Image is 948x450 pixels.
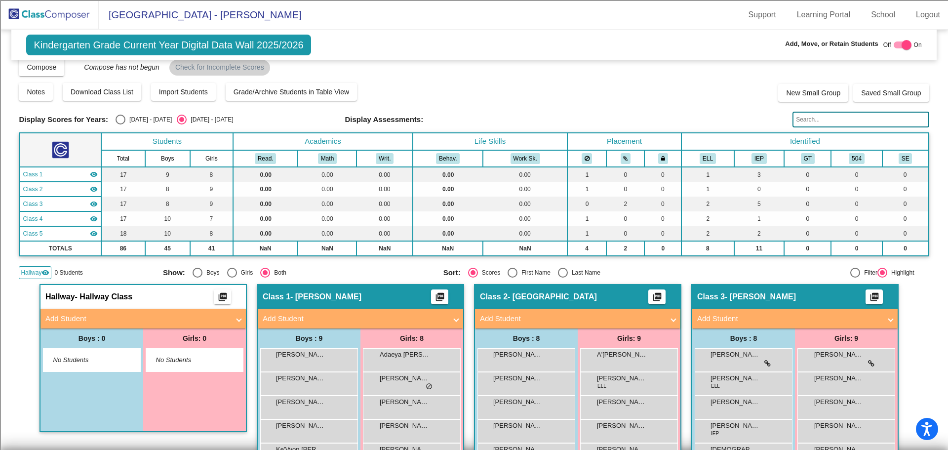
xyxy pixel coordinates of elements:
[597,350,646,360] span: A'[PERSON_NAME]
[493,397,543,407] span: [PERSON_NAME]
[697,292,725,302] span: Class 3
[233,241,298,256] td: NaN
[882,241,929,256] td: 0
[234,88,350,96] span: Grade/Archive Students in Table View
[23,170,42,179] span: Class 1
[23,229,42,238] span: Class 5
[145,182,191,197] td: 8
[431,289,448,304] button: Print Students Details
[4,13,91,23] input: Search outlines
[4,77,944,85] div: Rename
[187,115,233,124] div: [DATE] - [DATE]
[233,197,298,211] td: 0.00
[145,197,191,211] td: 8
[882,211,929,226] td: 0
[298,167,356,182] td: 0.00
[692,328,795,348] div: Boys : 8
[849,153,865,164] button: 504
[434,292,446,306] mat-icon: picture_as_pdf
[681,182,734,197] td: 1
[597,373,646,383] span: [PERSON_NAME]
[145,226,191,241] td: 10
[814,373,864,383] span: [PERSON_NAME]
[869,292,880,306] mat-icon: picture_as_pdf
[899,153,912,164] button: SE
[644,197,681,211] td: 0
[233,167,298,182] td: 0.00
[483,211,567,226] td: 0.00
[19,167,101,182] td: No teacher - Cannon
[785,39,878,49] span: Add, Move, or Retain Students
[4,174,944,183] div: Television/Radio
[792,112,929,127] input: Search...
[734,211,785,226] td: 1
[4,291,944,300] div: New source
[4,165,944,174] div: Newspaper
[4,220,944,229] div: ???
[145,167,191,182] td: 9
[681,241,734,256] td: 8
[413,133,567,150] th: Life Skills
[101,241,145,256] td: 86
[597,382,606,390] span: ELL
[19,211,101,226] td: No teacher - McQueen
[4,94,944,103] div: Delete
[681,150,734,167] th: English Language Learner
[380,421,429,431] span: [PERSON_NAME]
[413,182,483,197] td: 0.00
[606,182,644,197] td: 0
[4,229,944,238] div: This outline has no content. Would you like to delete it?
[784,211,831,226] td: 0
[90,200,98,208] mat-icon: visibility
[831,182,882,197] td: 0
[159,88,208,96] span: Import Students
[883,41,891,49] span: Off
[567,150,607,167] th: Keep away students
[778,84,848,102] button: New Small Group
[4,265,944,274] div: Home
[380,397,429,407] span: [PERSON_NAME]
[711,430,719,437] span: IEP
[483,241,567,256] td: NaN
[356,197,413,211] td: 0.00
[644,182,681,197] td: 0
[237,268,253,277] div: Girls
[75,292,133,302] span: - Hallway Class
[853,84,929,102] button: Saved Small Group
[831,226,882,241] td: 0
[27,63,56,71] span: Compose
[190,197,233,211] td: 9
[4,112,944,121] div: Download
[145,150,191,167] th: Boys
[475,309,680,328] mat-expansion-panel-header: Add Student
[478,268,500,277] div: Scores
[145,241,191,256] td: 45
[711,350,760,360] span: [PERSON_NAME]
[567,197,607,211] td: 0
[4,148,944,157] div: Journal
[882,182,929,197] td: 0
[4,32,944,41] div: Sort New > Old
[360,328,463,348] div: Girls: 8
[4,274,944,283] div: CANCEL
[276,421,325,431] span: [PERSON_NAME]
[734,241,785,256] td: 11
[882,197,929,211] td: 0
[23,185,42,194] span: Class 2
[101,197,145,211] td: 17
[644,241,681,256] td: 0
[116,115,233,124] mat-radio-group: Select an option
[866,289,883,304] button: Print Students Details
[784,197,831,211] td: 0
[784,150,831,167] th: Gifted and Talented
[784,167,831,182] td: 0
[190,211,233,226] td: 7
[697,313,881,325] mat-panel-title: Add Student
[143,328,246,348] div: Girls: 0
[40,328,143,348] div: Boys : 0
[426,383,433,391] span: do_not_disturb_alt
[19,83,53,101] button: Notes
[71,88,133,96] span: Download Class List
[101,150,145,167] th: Total
[190,241,233,256] td: 41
